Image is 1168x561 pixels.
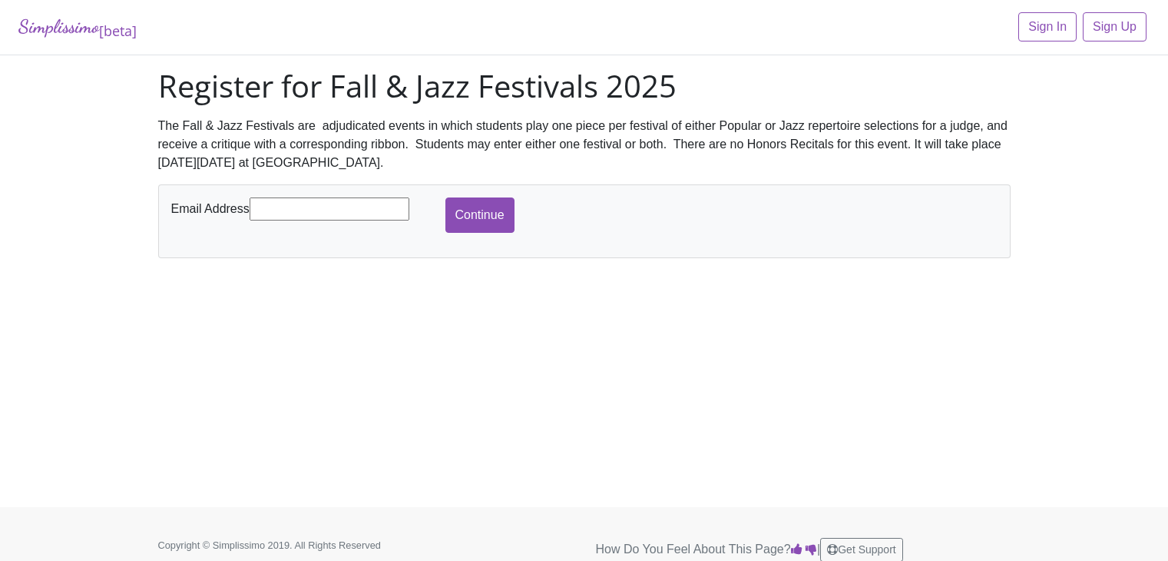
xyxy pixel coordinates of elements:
[158,68,1011,105] h1: Register for Fall & Jazz Festivals 2025
[158,538,427,553] p: Copyright © Simplissimo 2019. All Rights Reserved
[99,22,137,40] sub: [beta]
[167,198,445,221] div: Email Address
[1083,12,1146,41] a: Sign Up
[445,198,515,233] input: Continue
[1018,12,1077,41] a: Sign In
[158,117,1011,172] div: The Fall & Jazz Festivals are adjudicated events in which students play one piece per festival of...
[18,12,137,42] a: Simplissimo[beta]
